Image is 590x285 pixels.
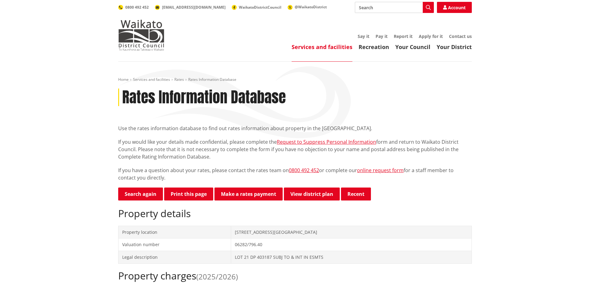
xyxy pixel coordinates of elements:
a: Home [118,77,129,82]
a: Your District [437,43,472,51]
td: Property location [118,226,231,238]
a: @WaikatoDistrict [288,4,327,10]
a: Contact us [449,33,472,39]
span: (2025/2026) [196,271,238,282]
p: If you would like your details made confidential, please complete the form and return to Waikato ... [118,138,472,160]
a: Report it [394,33,413,39]
td: Legal description [118,251,231,263]
a: View district plan [284,188,340,200]
a: Your Council [395,43,430,51]
img: Waikato District Council - Te Kaunihera aa Takiwaa o Waikato [118,20,164,51]
span: Rates Information Database [188,77,236,82]
span: WaikatoDistrictCouncil [239,5,281,10]
a: Make a rates payment [214,188,283,200]
td: [STREET_ADDRESS][GEOGRAPHIC_DATA] [231,226,472,238]
span: [EMAIL_ADDRESS][DOMAIN_NAME] [162,5,226,10]
a: Services and facilities [133,77,170,82]
a: 0800 492 452 [118,5,149,10]
nav: breadcrumb [118,77,472,82]
a: Say it [358,33,369,39]
button: Recent [341,188,371,200]
td: Valuation number [118,238,231,251]
a: Apply for it [419,33,443,39]
p: Use the rates information database to find out rates information about property in the [GEOGRAPHI... [118,125,472,132]
a: Recreation [359,43,389,51]
span: 0800 492 452 [125,5,149,10]
p: If you have a question about your rates, please contact the rates team on or complete our for a s... [118,167,472,181]
input: Search input [355,2,434,13]
a: Pay it [376,33,388,39]
span: @WaikatoDistrict [295,4,327,10]
a: Rates [174,77,184,82]
a: Search again [118,188,163,200]
a: Request to Suppress Personal Information [277,138,376,145]
a: [EMAIL_ADDRESS][DOMAIN_NAME] [155,5,226,10]
a: Account [437,2,472,13]
a: WaikatoDistrictCouncil [232,5,281,10]
a: online request form [357,167,404,174]
h2: Property details [118,208,472,219]
a: 0800 492 452 [289,167,319,174]
h2: Property charges [118,270,472,282]
h1: Rates Information Database [122,89,286,106]
td: 06282/796.40 [231,238,472,251]
td: LOT 21 DP 403187 SUBJ TO & INT IN ESMTS [231,251,472,263]
button: Print this page [164,188,213,200]
a: Services and facilities [292,43,352,51]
